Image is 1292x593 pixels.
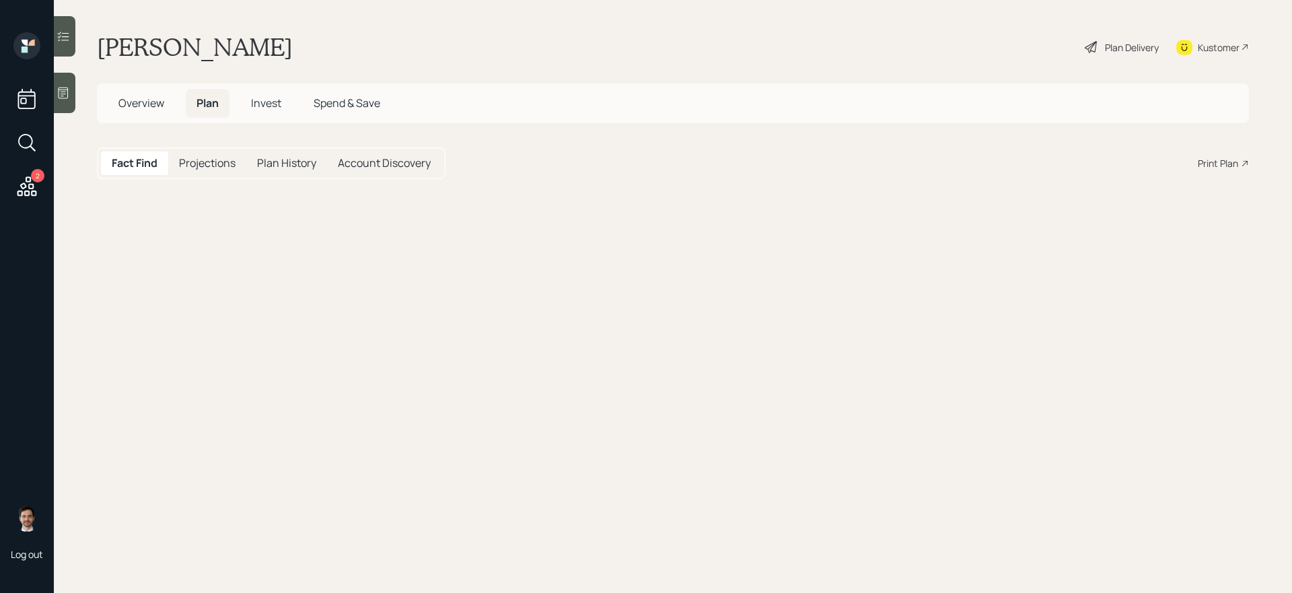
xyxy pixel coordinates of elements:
span: Invest [251,96,281,110]
h5: Projections [179,157,236,170]
div: Kustomer [1198,40,1240,55]
div: 2 [31,169,44,182]
span: Spend & Save [314,96,380,110]
span: Plan [196,96,219,110]
div: Plan Delivery [1105,40,1159,55]
h5: Plan History [257,157,316,170]
div: Print Plan [1198,156,1238,170]
h1: [PERSON_NAME] [97,32,293,62]
img: jonah-coleman-headshot.png [13,505,40,532]
span: Overview [118,96,164,110]
div: Log out [11,548,43,561]
h5: Account Discovery [338,157,431,170]
h5: Fact Find [112,157,157,170]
